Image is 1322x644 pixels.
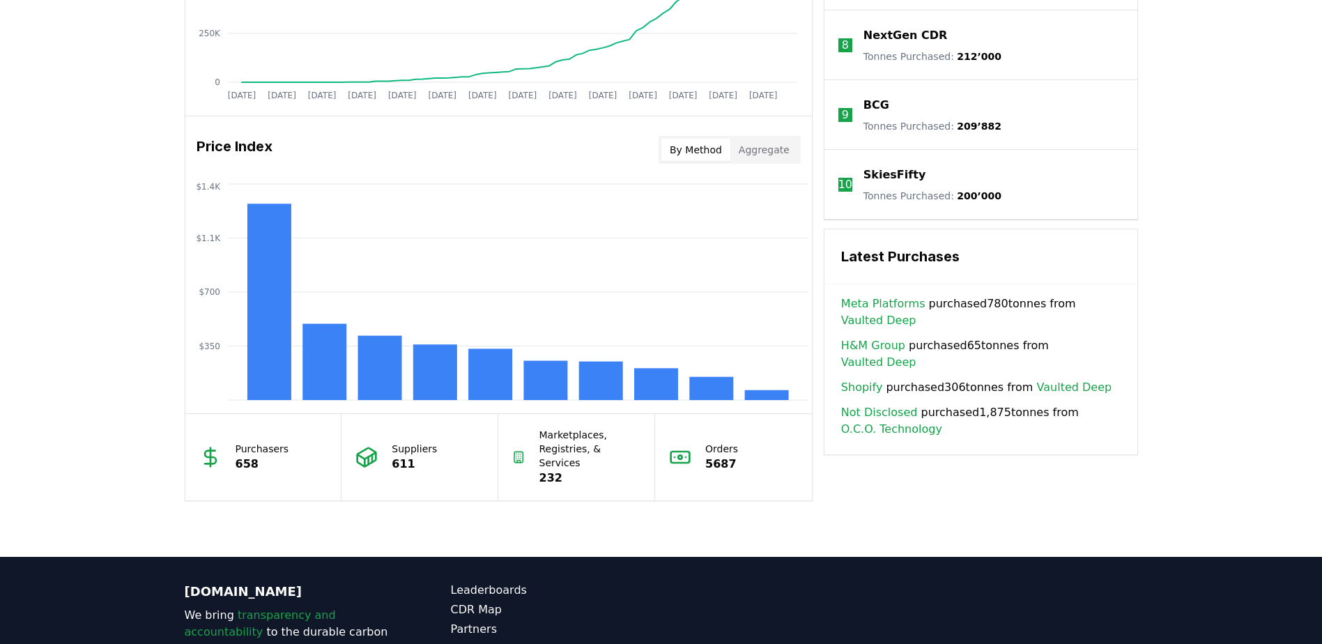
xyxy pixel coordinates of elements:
tspan: [DATE] [588,91,617,100]
tspan: $700 [199,287,220,297]
a: CDR Map [451,601,661,618]
p: 8 [842,37,849,54]
tspan: $350 [199,342,220,351]
tspan: 250K [199,29,221,38]
p: Tonnes Purchased : [863,119,1001,133]
button: Aggregate [730,139,798,161]
a: Meta Platforms [841,296,925,312]
tspan: [DATE] [468,91,497,100]
p: [DOMAIN_NAME] [185,582,395,601]
p: Orders [705,442,738,456]
tspan: [DATE] [629,91,657,100]
tspan: [DATE] [387,91,416,100]
span: transparency and accountability [185,608,336,638]
tspan: [DATE] [348,91,376,100]
p: Suppliers [392,442,437,456]
tspan: $1.4K [196,182,221,192]
tspan: [DATE] [428,91,456,100]
a: O.C.O. Technology [841,421,942,438]
tspan: [DATE] [548,91,577,100]
a: Not Disclosed [841,404,918,421]
tspan: [DATE] [307,91,336,100]
span: purchased 780 tonnes from [841,296,1121,329]
p: Tonnes Purchased : [863,189,1001,203]
a: Partners [451,621,661,638]
p: 232 [539,470,641,486]
a: SkiesFifty [863,167,925,183]
a: Vaulted Deep [1037,379,1112,396]
h3: Latest Purchases [841,246,1121,267]
tspan: 0 [215,77,220,87]
p: 658 [236,456,289,473]
tspan: [DATE] [227,91,256,100]
span: 212’000 [957,51,1001,62]
p: Marketplaces, Registries, & Services [539,428,641,470]
p: Purchasers [236,442,289,456]
a: Vaulted Deep [841,354,916,371]
span: purchased 1,875 tonnes from [841,404,1121,438]
span: 200’000 [957,190,1001,201]
p: 611 [392,456,437,473]
p: 9 [842,107,849,123]
tspan: [DATE] [668,91,697,100]
tspan: $1.1K [196,233,221,243]
span: purchased 306 tonnes from [841,379,1112,396]
button: By Method [661,139,730,161]
tspan: [DATE] [508,91,537,100]
a: H&M Group [841,337,905,354]
tspan: [DATE] [748,91,777,100]
tspan: [DATE] [709,91,737,100]
span: 209’882 [957,121,1001,132]
h3: Price Index [197,136,272,164]
a: Leaderboards [451,582,661,599]
p: Tonnes Purchased : [863,49,1001,63]
a: NextGen CDR [863,27,948,44]
p: 5687 [705,456,738,473]
p: 10 [838,176,852,193]
a: BCG [863,97,889,114]
a: Vaulted Deep [841,312,916,329]
tspan: [DATE] [268,91,296,100]
span: purchased 65 tonnes from [841,337,1121,371]
a: Shopify [841,379,883,396]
